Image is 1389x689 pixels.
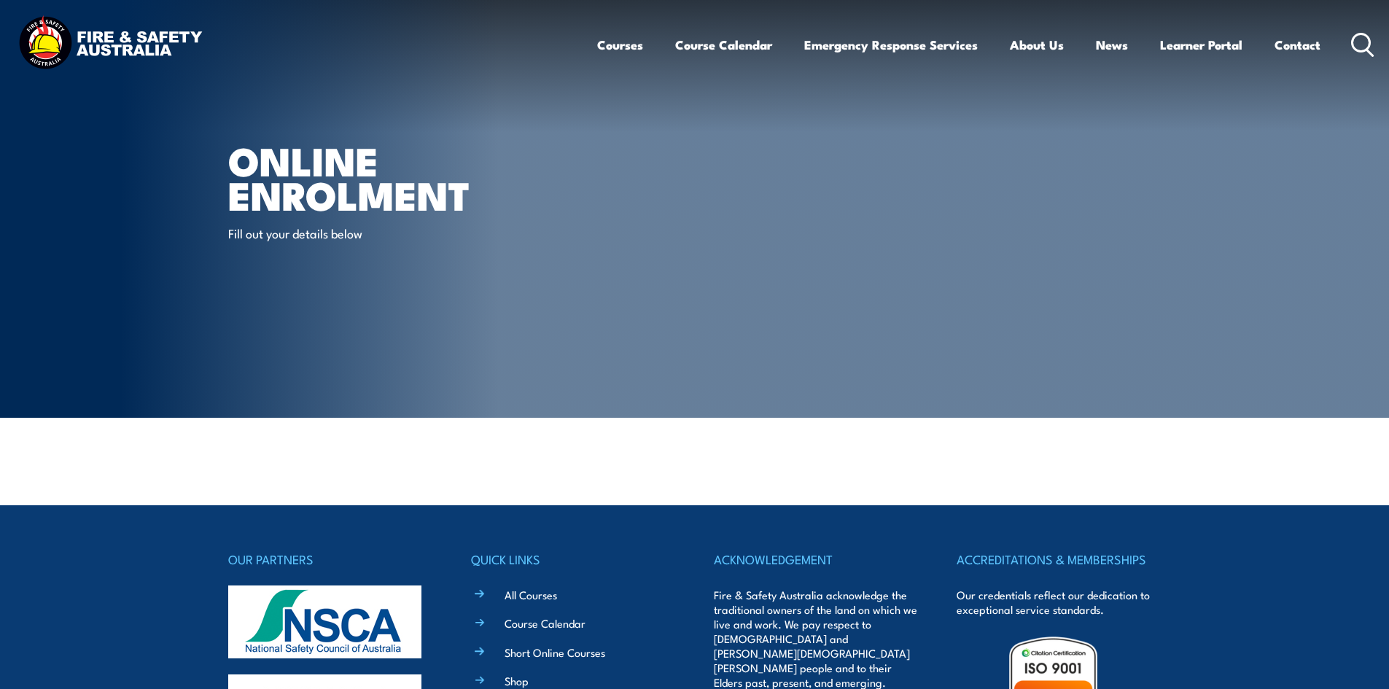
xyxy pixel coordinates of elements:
[597,26,643,64] a: Courses
[957,588,1161,617] p: Our credentials reflect our dedication to exceptional service standards.
[505,615,585,631] a: Course Calendar
[1096,26,1128,64] a: News
[1275,26,1320,64] a: Contact
[228,143,588,211] h1: Online Enrolment
[228,549,432,569] h4: OUR PARTNERS
[228,585,421,658] img: nsca-logo-footer
[714,549,918,569] h4: ACKNOWLEDGEMENT
[804,26,978,64] a: Emergency Response Services
[1160,26,1242,64] a: Learner Portal
[471,549,675,569] h4: QUICK LINKS
[228,225,494,241] p: Fill out your details below
[1010,26,1064,64] a: About Us
[505,645,605,660] a: Short Online Courses
[505,587,557,602] a: All Courses
[957,549,1161,569] h4: ACCREDITATIONS & MEMBERSHIPS
[675,26,772,64] a: Course Calendar
[505,673,529,688] a: Shop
